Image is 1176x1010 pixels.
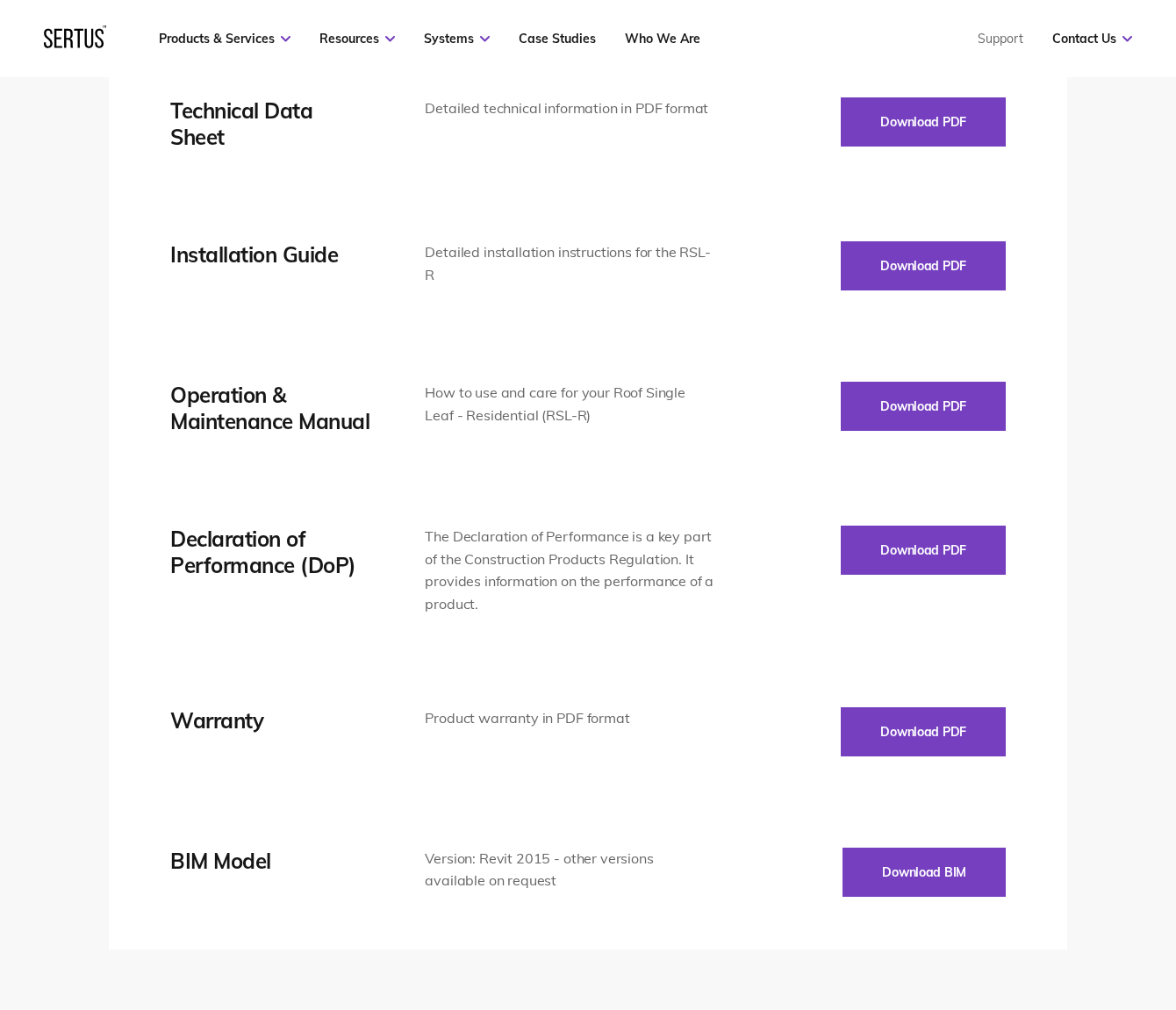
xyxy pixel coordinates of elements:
div: Version: Revit 2015 - other versions available on request [425,848,715,892]
a: Case Studies [519,31,596,47]
div: The Declaration of Performance is a key part of the Construction Products Regulation. It provides... [425,526,715,615]
div: Operation & Maintenance Manual [170,382,372,434]
a: Support [978,31,1023,47]
a: Products & Services [159,31,290,47]
a: Contact Us [1052,31,1132,47]
button: Download BIM [843,848,1006,897]
div: Technical Data Sheet [170,97,372,150]
div: Declaration of Performance (DoP) [170,526,372,578]
div: Installation Guide [170,241,372,268]
button: Download PDF [841,241,1006,290]
div: Detailed installation instructions for the RSL-R [425,241,715,286]
div: Detailed technical information in PDF format [425,97,715,120]
a: Resources [319,31,395,47]
a: Who We Are [625,31,700,47]
button: Download PDF [841,707,1006,756]
button: Download PDF [841,97,1006,147]
button: Download PDF [841,382,1006,431]
a: Systems [424,31,490,47]
div: BIM Model [170,848,372,874]
button: Download PDF [841,526,1006,575]
div: Warranty [170,707,372,734]
iframe: Chat Widget [860,806,1176,1010]
div: Product warranty in PDF format [425,707,715,730]
div: How to use and care for your Roof Single Leaf - Residential (RSL-R) [425,382,715,426]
